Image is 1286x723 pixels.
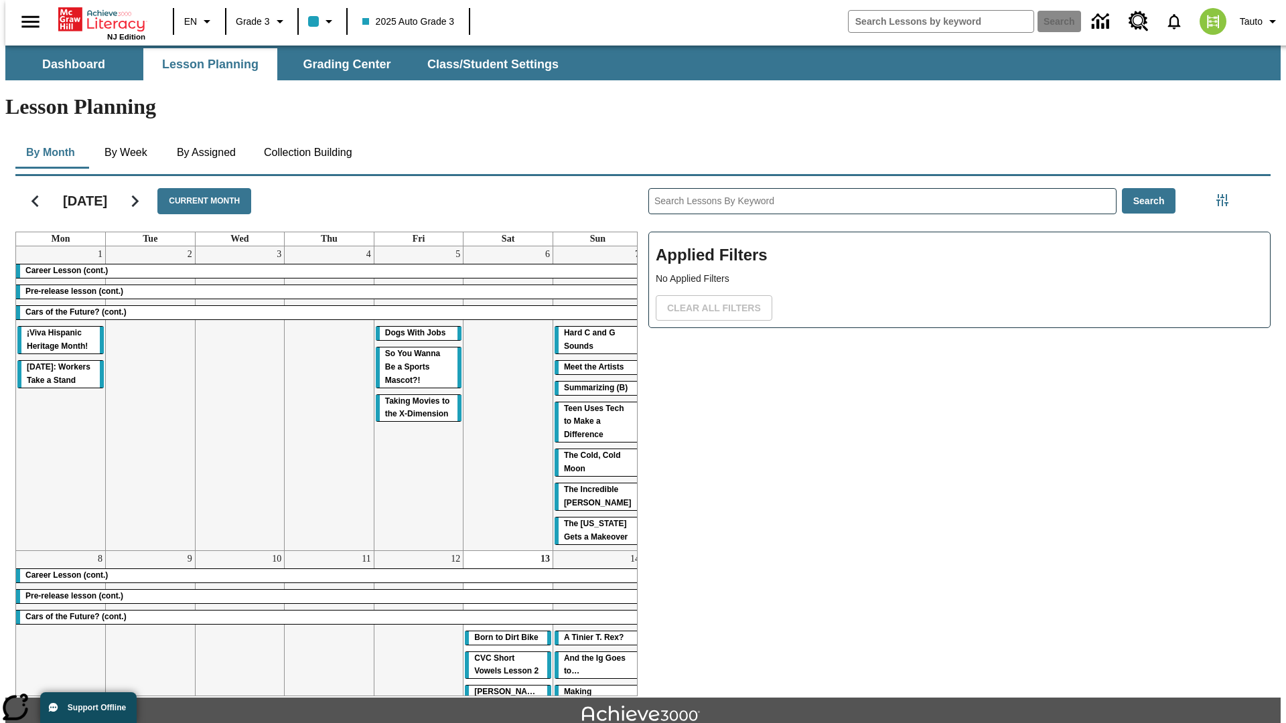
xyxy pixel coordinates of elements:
[555,686,641,712] div: Making Predictions
[555,402,641,443] div: Teen Uses Tech to Make a Difference
[543,246,553,262] a: September 6, 2025
[285,246,374,550] td: September 4, 2025
[376,327,462,340] div: Dogs With Jobs
[499,232,517,246] a: Saturday
[1200,8,1226,35] img: avatar image
[95,551,105,567] a: September 8, 2025
[555,631,641,645] div: A Tinier T. Rex?
[5,94,1281,119] h1: Lesson Planning
[16,246,106,550] td: September 1, 2025
[195,246,285,550] td: September 3, 2025
[228,232,251,246] a: Wednesday
[118,184,152,218] button: Next
[303,9,342,33] button: Class color is light blue. Change class color
[25,266,108,275] span: Career Lesson (cont.)
[417,48,569,80] button: Class/Student Settings
[632,246,642,262] a: September 7, 2025
[63,193,107,209] h2: [DATE]
[16,306,642,319] div: Cars of the Future? (cont.)
[474,653,539,676] span: CVC Short Vowels Lesson 2
[140,232,160,246] a: Tuesday
[40,692,137,723] button: Support Offline
[25,591,123,600] span: Pre-release lesson (cont.)
[166,137,246,169] button: By Assigned
[185,551,195,567] a: September 9, 2025
[465,652,551,679] div: CVC Short Vowels Lesson 2
[7,48,141,80] button: Dashboard
[410,232,428,246] a: Friday
[16,285,642,299] div: Pre-release lesson (cont.)
[362,15,455,29] span: 2025 Auto Grade 3
[25,570,108,580] span: Career Lesson (cont.)
[359,551,373,567] a: September 11, 2025
[95,246,105,262] a: September 1, 2025
[16,264,642,278] div: Career Lesson (cont.)
[1084,3,1121,40] a: Data Center
[185,246,195,262] a: September 2, 2025
[1157,4,1192,39] a: Notifications
[49,232,73,246] a: Monday
[143,48,277,80] button: Lesson Planning
[463,246,553,550] td: September 6, 2025
[564,362,624,372] span: Meet the Artists
[376,395,462,422] div: Taking Movies to the X-Dimension
[385,328,446,337] span: Dogs With Jobs
[656,272,1263,286] p: No Applied Filters
[16,569,642,582] div: Career Lesson (cont.)
[648,232,1271,328] div: Applied Filters
[364,246,374,262] a: September 4, 2025
[555,361,641,374] div: Meet the Artists
[106,246,196,550] td: September 2, 2025
[274,246,284,262] a: September 3, 2025
[474,633,538,642] span: Born to Dirt Bike
[564,485,632,507] span: The Incredible Kellee Edwards
[18,184,52,218] button: Previous
[1122,188,1176,214] button: Search
[555,382,641,395] div: Summarizing (B)
[5,46,1281,80] div: SubNavbar
[5,171,638,696] div: Calendar
[107,33,145,41] span: NJ Edition
[1240,15,1263,29] span: Tauto
[25,612,127,621] span: Cars of the Future? (cont.)
[68,703,126,712] span: Support Offline
[555,517,641,544] div: The Missouri Gets a Makeover
[58,6,145,33] a: Home
[5,48,571,80] div: SubNavbar
[17,361,104,388] div: Labor Day: Workers Take a Stand
[564,519,628,542] span: The Missouri Gets a Makeover
[656,239,1263,272] h2: Applied Filters
[1121,3,1157,39] a: Resource Center, Will open in new tab
[385,396,449,419] span: Taking Movies to the X-Dimension
[17,327,104,353] div: ¡Viva Hispanic Heritage Month!
[555,327,641,353] div: Hard C and G Sounds
[178,9,221,33] button: Language: EN, Select a language
[465,631,551,645] div: Born to Dirt Bike
[318,232,340,246] a: Thursday
[638,171,1271,696] div: Search
[538,551,553,567] a: September 13, 2025
[385,349,440,385] span: So You Wanna Be a Sports Mascot?!
[849,11,1033,32] input: search field
[25,287,123,296] span: Pre-release lesson (cont.)
[27,362,90,385] span: Labor Day: Workers Take a Stand
[15,137,86,169] button: By Month
[280,48,414,80] button: Grading Center
[564,404,624,440] span: Teen Uses Tech to Make a Difference
[564,328,616,351] span: Hard C and G Sounds
[230,9,293,33] button: Grade: Grade 3, Select a grade
[564,383,628,392] span: Summarizing (B)
[628,551,642,567] a: September 14, 2025
[269,551,284,567] a: September 10, 2025
[25,307,127,317] span: Cars of the Future? (cont.)
[376,347,462,388] div: So You Wanna Be a Sports Mascot?!
[474,687,545,723] span: Dianne Feinstein: A Lifelong Leader
[184,15,197,29] span: EN
[16,590,642,603] div: Pre-release lesson (cont.)
[157,188,251,214] button: Current Month
[374,246,463,550] td: September 5, 2025
[11,2,50,42] button: Open side menu
[236,15,270,29] span: Grade 3
[253,137,363,169] button: Collection Building
[1234,9,1286,33] button: Profile/Settings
